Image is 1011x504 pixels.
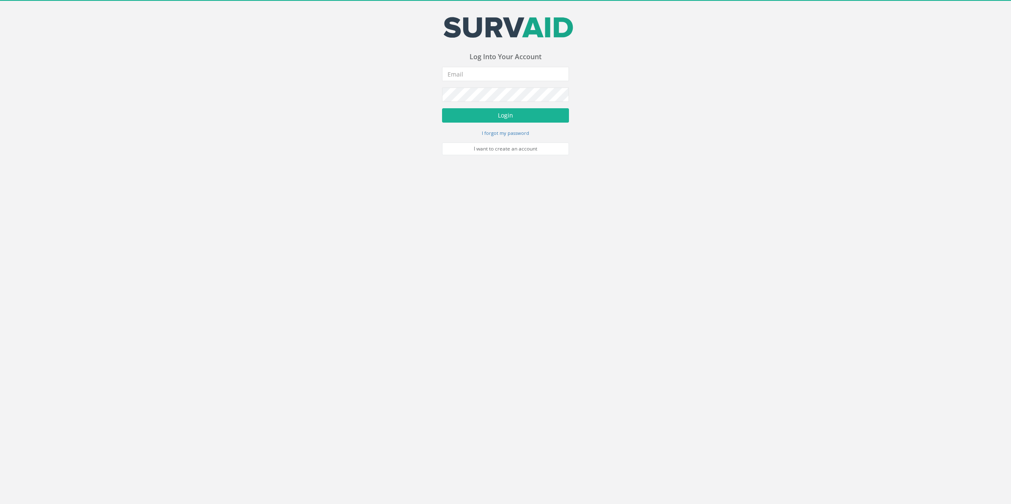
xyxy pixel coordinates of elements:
a: I forgot my password [482,129,529,137]
small: I forgot my password [482,130,529,136]
a: I want to create an account [442,142,569,155]
input: Email [442,67,569,81]
button: Login [442,108,569,123]
h3: Log Into Your Account [442,53,569,61]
